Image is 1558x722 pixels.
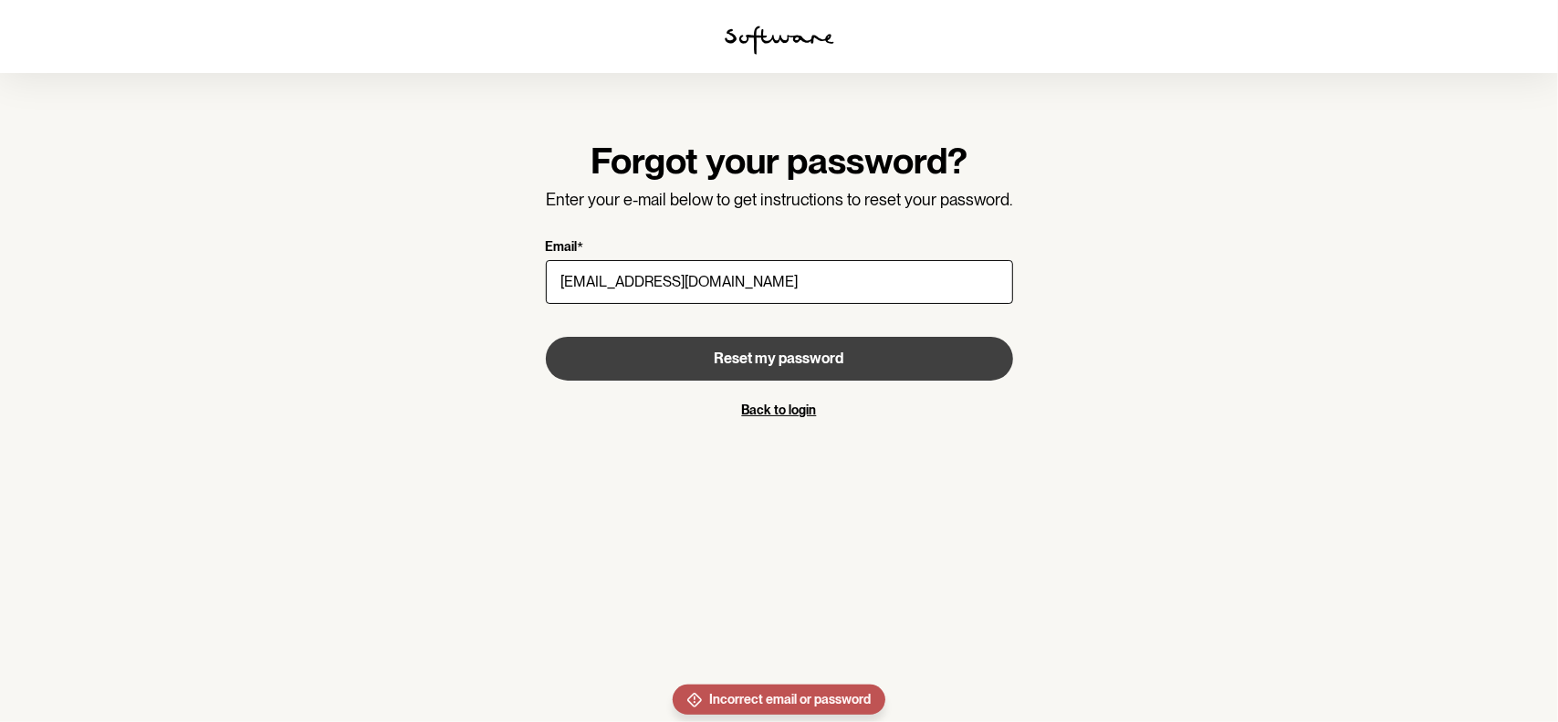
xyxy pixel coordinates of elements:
[546,190,1013,210] p: Enter your e-mail below to get instructions to reset your password.
[546,239,578,256] p: Email
[725,26,834,55] img: software logo
[546,337,1013,381] button: Reset my password
[742,403,817,417] a: Back to login
[546,139,1013,183] h1: Forgot your password?
[715,350,844,367] span: Reset my password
